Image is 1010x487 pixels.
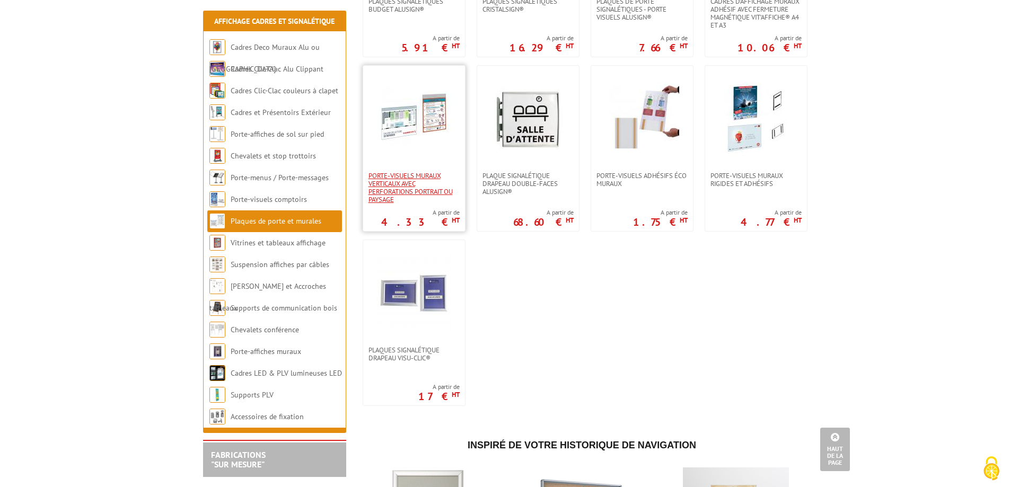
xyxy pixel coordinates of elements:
[209,365,225,381] img: Cadres LED & PLV lumineuses LED
[231,368,342,378] a: Cadres LED & PLV lumineuses LED
[381,219,460,225] p: 4.33 €
[510,34,574,42] span: A partir de
[231,347,301,356] a: Porte-affiches muraux
[680,216,688,225] sup: HT
[596,172,688,188] span: Porte-visuels adhésifs éco muraux
[468,440,696,450] span: Inspiré de votre historique de navigation
[452,390,460,399] sup: HT
[741,219,802,225] p: 4.77 €
[231,390,274,400] a: Supports PLV
[363,346,465,362] a: Plaques Signalétique drapeau Visu-Clic®
[231,412,304,421] a: Accessoires de fixation
[973,451,1010,487] button: Cookies (fenêtre modale)
[381,208,460,217] span: A partir de
[231,108,331,117] a: Cadres et Présentoirs Extérieur
[401,34,460,42] span: A partir de
[231,129,324,139] a: Porte-affiches de sol sur pied
[231,325,299,334] a: Chevalets conférence
[231,173,329,182] a: Porte-menus / Porte-messages
[794,216,802,225] sup: HT
[482,172,574,196] span: PLAQUE SIGNALÉTIQUE DRAPEAU DOUBLE-FACES ALUSIGN®
[639,34,688,42] span: A partir de
[452,41,460,50] sup: HT
[513,219,574,225] p: 68.60 €
[719,82,793,156] img: Porte-visuels muraux rigides et adhésifs
[639,45,688,51] p: 7.66 €
[209,387,225,403] img: Supports PLV
[633,208,688,217] span: A partir de
[209,256,225,272] img: Suspension affiches par câbles
[710,172,802,188] span: Porte-visuels muraux rigides et adhésifs
[633,219,688,225] p: 1.75 €
[209,281,326,313] a: [PERSON_NAME] et Accroches tableaux
[510,45,574,51] p: 16.29 €
[418,393,460,400] p: 17 €
[209,126,225,142] img: Porte-affiches de sol sur pied
[209,42,320,74] a: Cadres Deco Muraux Alu ou [GEOGRAPHIC_DATA]
[231,303,337,313] a: Supports de communication bois
[566,216,574,225] sup: HT
[680,41,688,50] sup: HT
[820,428,850,471] a: Haut de la page
[513,208,574,217] span: A partir de
[214,16,335,26] a: Affichage Cadres et Signalétique
[377,256,451,330] img: Plaques Signalétique drapeau Visu-Clic®
[209,148,225,164] img: Chevalets et stop trottoirs
[377,82,451,156] img: Porte-visuels muraux verticaux avec perforations portrait ou paysage
[477,172,579,196] a: PLAQUE SIGNALÉTIQUE DRAPEAU DOUBLE-FACES ALUSIGN®
[231,64,323,74] a: Cadres Clic-Clac Alu Clippant
[418,383,460,391] span: A partir de
[209,83,225,99] img: Cadres Clic-Clac couleurs à clapet
[591,172,693,188] a: Porte-visuels adhésifs éco muraux
[978,455,1005,482] img: Cookies (fenêtre modale)
[231,194,307,204] a: Porte-visuels comptoirs
[368,346,460,362] span: Plaques Signalétique drapeau Visu-Clic®
[209,213,225,229] img: Plaques de porte et murales
[209,278,225,294] img: Cimaises et Accroches tableaux
[231,238,326,247] a: Vitrines et tableaux affichage
[705,172,807,188] a: Porte-visuels muraux rigides et adhésifs
[209,104,225,120] img: Cadres et Présentoirs Extérieur
[209,170,225,185] img: Porte-menus / Porte-messages
[566,41,574,50] sup: HT
[794,41,802,50] sup: HT
[363,172,465,203] a: Porte-visuels muraux verticaux avec perforations portrait ou paysage
[209,409,225,424] img: Accessoires de fixation
[231,260,329,269] a: Suspension affiches par câbles
[209,235,225,251] img: Vitrines et tableaux affichage
[209,343,225,359] img: Porte-affiches muraux
[211,449,266,470] a: FABRICATIONS"Sur Mesure"
[737,45,802,51] p: 10.06 €
[231,151,316,161] a: Chevalets et stop trottoirs
[401,45,460,51] p: 5.91 €
[209,191,225,207] img: Porte-visuels comptoirs
[209,322,225,338] img: Chevalets conférence
[231,216,321,226] a: Plaques de porte et murales
[741,208,802,217] span: A partir de
[368,172,460,203] span: Porte-visuels muraux verticaux avec perforations portrait ou paysage
[491,82,565,156] img: PLAQUE SIGNALÉTIQUE DRAPEAU DOUBLE-FACES ALUSIGN®
[231,86,338,95] a: Cadres Clic-Clac couleurs à clapet
[737,34,802,42] span: A partir de
[209,39,225,55] img: Cadres Deco Muraux Alu ou Bois
[605,82,679,156] img: Porte-visuels adhésifs éco muraux
[452,216,460,225] sup: HT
